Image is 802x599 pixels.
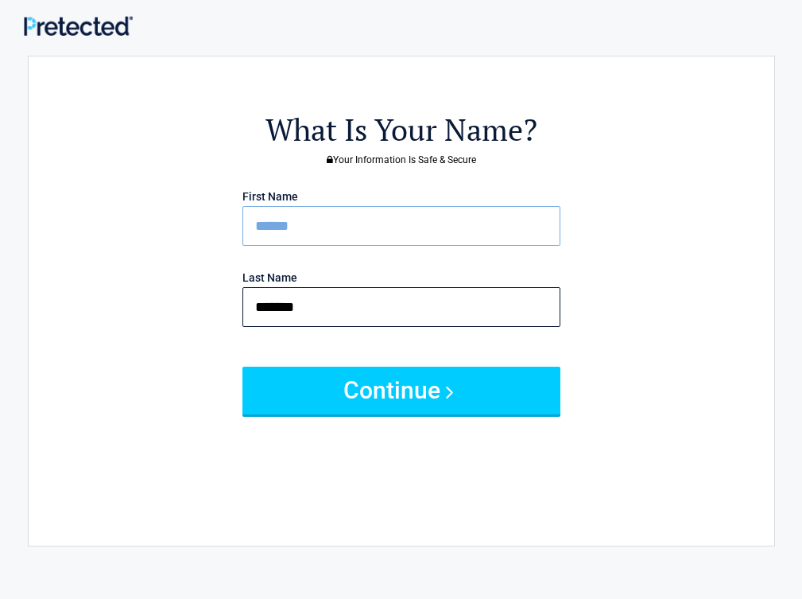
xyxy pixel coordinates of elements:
[24,16,133,36] img: Main Logo
[116,155,687,165] h3: Your Information Is Safe & Secure
[242,191,298,202] label: First Name
[116,110,687,150] h2: What Is Your Name?
[242,272,297,283] label: Last Name
[242,367,560,414] button: Continue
